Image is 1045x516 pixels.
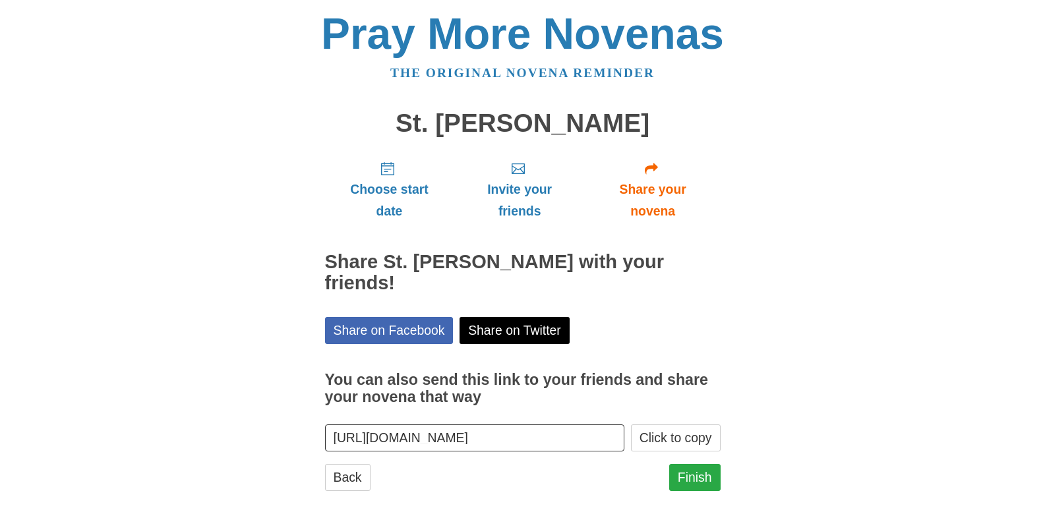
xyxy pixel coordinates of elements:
span: Choose start date [338,179,441,222]
a: Share on Facebook [325,317,454,344]
span: Share your novena [599,179,707,222]
h1: St. [PERSON_NAME] [325,109,721,138]
button: Click to copy [631,424,721,451]
a: Pray More Novenas [321,9,724,58]
a: Share your novena [585,150,721,229]
h3: You can also send this link to your friends and share your novena that way [325,372,721,405]
span: Invite your friends [467,179,572,222]
h2: Share St. [PERSON_NAME] with your friends! [325,252,721,294]
a: The original novena reminder [390,66,655,80]
a: Choose start date [325,150,454,229]
a: Invite your friends [454,150,585,229]
a: Share on Twitter [460,317,570,344]
a: Finish [669,464,721,491]
a: Back [325,464,371,491]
